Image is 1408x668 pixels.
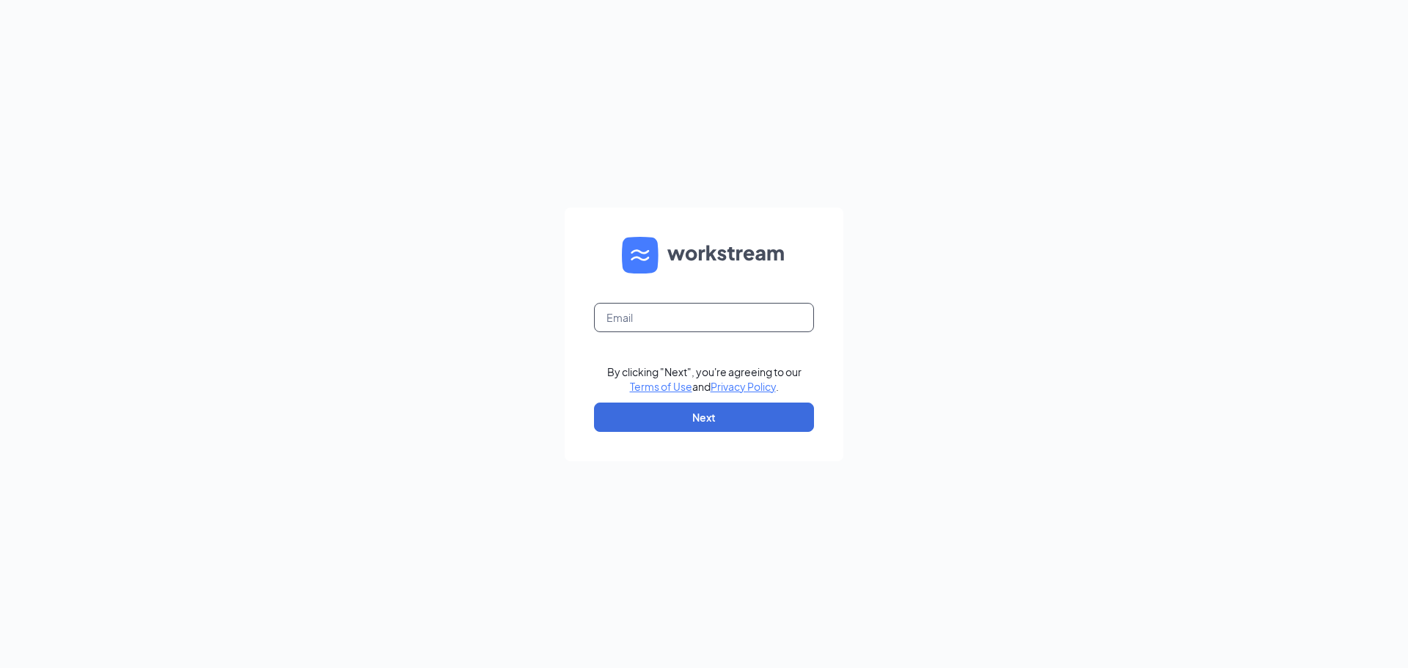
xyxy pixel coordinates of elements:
[594,303,814,332] input: Email
[594,403,814,432] button: Next
[630,380,692,393] a: Terms of Use
[622,237,786,274] img: WS logo and Workstream text
[711,380,776,393] a: Privacy Policy
[607,364,802,394] div: By clicking "Next", you're agreeing to our and .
